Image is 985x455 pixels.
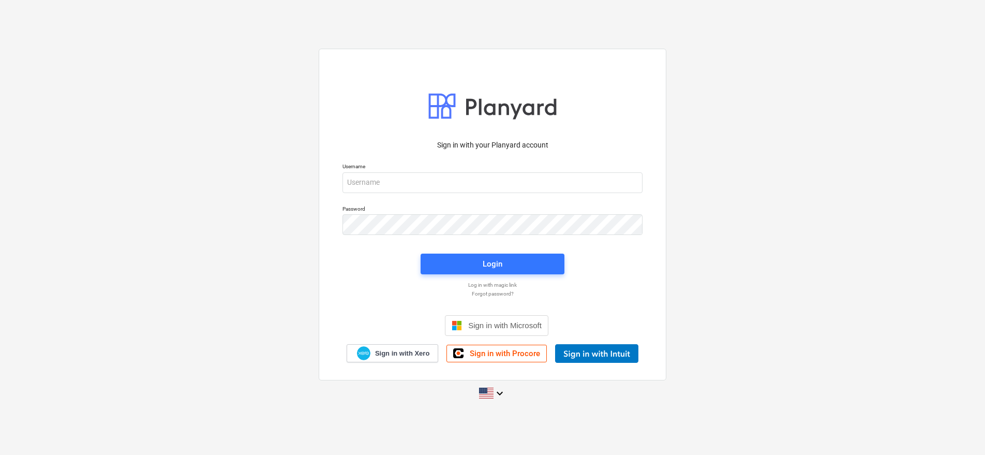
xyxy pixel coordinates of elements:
span: Sign in with Xero [375,349,429,358]
img: Microsoft logo [452,320,462,331]
div: Login [483,257,502,271]
p: Password [342,206,643,214]
span: Sign in with Procore [470,349,540,358]
button: Login [421,254,564,274]
span: Sign in with Microsoft [468,321,542,330]
p: Username [342,163,643,172]
input: Username [342,172,643,193]
a: Sign in with Xero [347,344,439,362]
img: Xero logo [357,346,370,360]
a: Forgot password? [337,290,648,297]
i: keyboard_arrow_down [494,387,506,400]
a: Log in with magic link [337,282,648,288]
a: Sign in with Procore [446,345,547,362]
p: Sign in with your Planyard account [342,140,643,151]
